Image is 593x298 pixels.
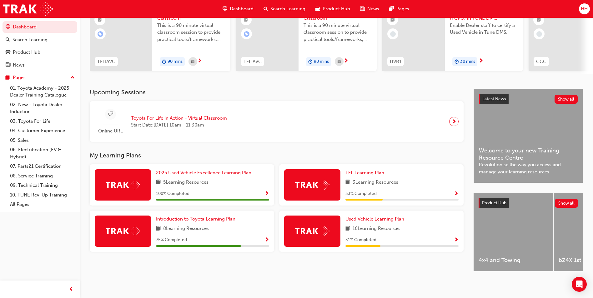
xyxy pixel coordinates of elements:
[555,199,578,208] button: Show all
[345,190,377,197] span: 33 % Completed
[6,75,10,81] span: pages-icon
[390,58,401,65] span: UVR1
[536,31,542,37] span: learningRecordVerb_NONE-icon
[264,236,269,244] button: Show Progress
[482,200,506,206] span: Product Hub
[131,122,227,129] span: Start Date: [DATE] 10am - 11:30am
[244,58,262,65] span: TFLIAVC
[70,74,75,82] span: up-icon
[13,49,40,56] div: Product Hub
[367,5,379,12] span: News
[384,2,414,15] a: pages-iconPages
[244,16,249,24] span: booktick-icon
[3,2,53,16] img: Trak
[8,190,77,200] a: 10. TUNE Rev-Up Training
[230,5,254,12] span: Dashboard
[3,59,77,71] a: News
[95,127,126,135] span: Online URL
[345,169,387,176] a: TFL Learning Plan
[106,226,140,236] img: Trak
[479,257,548,264] span: 4x4 and Towing
[8,136,77,145] a: 05. Sales
[295,180,329,190] img: Trak
[555,95,578,104] button: Show all
[6,50,10,55] span: car-icon
[452,117,456,126] span: next-icon
[13,62,25,69] div: News
[581,5,588,12] span: HH
[304,22,372,43] span: This is a 90 minute virtual classroom session to provide practical tools/frameworks, behaviours a...
[156,169,254,176] a: 2025 Used Vehicle Excellence Learning Plan
[360,5,365,13] span: news-icon
[353,225,400,233] span: 16 Learning Resources
[314,58,329,65] span: 90 mins
[244,31,249,37] span: learningRecordVerb_ENROLL-icon
[479,58,483,64] span: next-icon
[310,2,355,15] a: car-iconProduct Hub
[3,72,77,83] button: Pages
[6,37,10,43] span: search-icon
[163,179,209,186] span: 5 Learning Resources
[482,96,506,102] span: Latest News
[98,31,103,37] span: learningRecordVerb_ENROLL-icon
[345,236,376,244] span: 31 % Completed
[8,181,77,190] a: 09. Technical Training
[454,190,459,198] button: Show Progress
[264,190,269,198] button: Show Progress
[108,110,113,118] span: sessionType_ONLINE_URL-icon
[454,236,459,244] button: Show Progress
[156,190,189,197] span: 100 % Completed
[479,147,578,161] span: Welcome to your new Training Resource Centre
[156,216,235,222] span: Introduction to Toyota Learning Plan
[8,117,77,126] a: 03. Toyota For Life
[8,100,77,117] a: 02. New - Toyota Dealer Induction
[168,58,183,65] span: 90 mins
[345,225,350,233] span: book-icon
[536,58,546,65] span: CCC
[396,5,409,12] span: Pages
[264,237,269,243] span: Show Progress
[163,225,209,233] span: 8 Learning Resources
[13,36,48,43] div: Search Learning
[345,179,350,186] span: book-icon
[3,34,77,46] a: Search Learning
[157,22,225,43] span: This is a 90 minute virtual classroom session to provide practical tools/frameworks, behaviours a...
[13,74,26,81] div: Pages
[345,216,404,222] span: Used Vehicle Learning Plan
[98,16,102,24] span: booktick-icon
[197,58,202,64] span: next-icon
[6,62,10,68] span: news-icon
[156,236,187,244] span: 75 % Completed
[479,161,578,175] span: Revolutionise the way you access and manage your learning resources.
[90,152,464,159] h3: My Learning Plans
[97,58,115,65] span: TFLIAVC
[3,47,77,58] a: Product Hub
[223,5,227,13] span: guage-icon
[345,216,407,223] a: Used Vehicle Learning Plan
[90,89,464,96] h3: Upcoming Sessions
[3,21,77,33] a: Dashboard
[8,83,77,100] a: 01. Toyota Academy - 2025 Dealer Training Catalogue
[218,2,259,15] a: guage-iconDashboard
[454,191,459,197] span: Show Progress
[8,145,77,161] a: 06. Electrification (EV & Hybrid)
[353,179,398,186] span: 3 Learning Resources
[579,3,590,14] button: HH
[450,22,518,36] span: Enable Dealer staff to certify a Used Vehicle in Tune DMS.
[191,58,194,66] span: calendar-icon
[8,126,77,136] a: 04. Customer Experience
[156,170,251,176] span: 2025 Used Vehicle Excellence Learning Plan
[323,5,350,12] span: Product Hub
[131,115,227,122] span: Toyota For Life In Action - Virtual Classroom
[537,16,541,24] span: booktick-icon
[479,94,578,104] a: Latest NewsShow all
[156,225,161,233] span: book-icon
[355,2,384,15] a: news-iconNews
[479,198,578,208] a: Product HubShow all
[162,58,166,66] span: duration-icon
[389,5,394,13] span: pages-icon
[259,2,310,15] a: search-iconSearch Learning
[455,58,459,66] span: duration-icon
